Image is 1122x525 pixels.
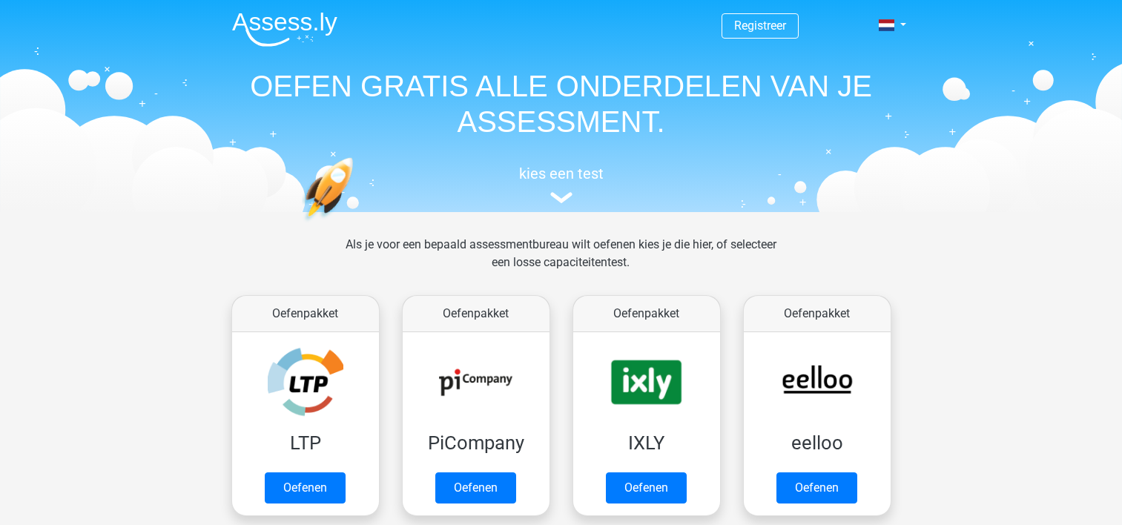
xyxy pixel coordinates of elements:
[606,472,687,503] a: Oefenen
[220,68,902,139] h1: OEFEN GRATIS ALLE ONDERDELEN VAN JE ASSESSMENT.
[265,472,346,503] a: Oefenen
[302,157,411,291] img: oefenen
[776,472,857,503] a: Oefenen
[734,19,786,33] a: Registreer
[220,165,902,204] a: kies een test
[220,165,902,182] h5: kies een test
[232,12,337,47] img: Assessly
[435,472,516,503] a: Oefenen
[334,236,788,289] div: Als je voor een bepaald assessmentbureau wilt oefenen kies je die hier, of selecteer een losse ca...
[550,192,572,203] img: assessment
